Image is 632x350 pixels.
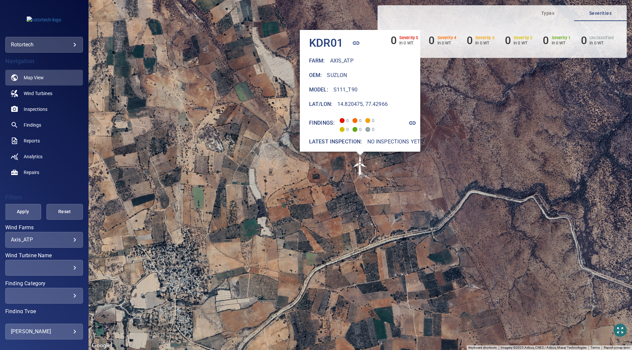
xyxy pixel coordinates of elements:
h6: 0 [543,34,549,47]
li: Severity 2 [505,34,533,47]
div: [PERSON_NAME] [11,326,77,337]
h6: Severity 3 [475,36,494,40]
p: in 0 WT [513,40,533,45]
p: in 0 WT [399,40,418,45]
h6: 0 [391,34,397,47]
span: Wind Turbines [24,90,52,97]
a: reports noActive [5,133,83,149]
h6: Model : [309,85,328,94]
h6: Latest inspection: [309,137,362,146]
span: Inspections [24,106,47,113]
span: 0 [353,114,363,123]
h6: Severity 5 [399,36,418,40]
a: map active [5,70,83,86]
p: in 0 WT [590,40,614,45]
li: Severity 1 [543,34,570,47]
a: analytics noActive [5,149,83,164]
h4: Navigation [5,58,83,64]
span: Imagery ©2025 Airbus, CNES / Airbus, Maxar Technologies [501,346,587,349]
span: Reports [24,137,40,144]
span: Severity 2 [340,127,345,132]
li: Severity 3 [467,34,494,47]
span: 0 [353,123,363,132]
span: Severity 5 [340,118,345,123]
button: Apply [5,204,41,220]
span: Severities [578,9,623,17]
a: findings noActive [5,117,83,133]
h6: S111_T90 [333,85,357,94]
h6: 0 [505,34,511,47]
h6: Lat/Lon : [309,100,332,109]
span: 0 [340,123,351,132]
img: rotortech-logo [27,16,61,23]
h6: Severity 4 [437,36,457,40]
h6: 14.820475, 77.42966 [337,100,388,109]
h4: Filters [5,194,83,201]
h6: No inspections yet [367,137,421,146]
button: Keyboard shortcuts [468,345,497,350]
span: Severity 4 [353,118,358,123]
h6: 0 [467,34,473,47]
h6: Severity 1 [552,36,571,40]
span: 0 [366,114,376,123]
li: Severity 4 [429,34,456,47]
a: inspections noActive [5,101,83,117]
span: Severity 3 [366,118,371,123]
label: Finding Type [5,309,83,314]
a: Open this area in Google Maps (opens a new window) [90,341,112,350]
span: Map View [24,74,44,81]
h6: 0 [581,34,587,47]
img: Google [90,341,112,350]
h4: KDR01 [309,36,343,50]
h6: Findings: [309,118,334,128]
h6: Axis_ATP [330,56,354,65]
span: Repairs [24,169,39,176]
div: Axis_ATP [11,237,77,243]
div: rotortech [11,39,77,50]
label: Wind Turbine Name [5,253,83,258]
label: Finding Category [5,281,83,286]
a: Report a map error [604,346,630,349]
h6: Suzlon [327,71,347,80]
span: Reset [55,208,75,216]
li: Severity Unclassified [581,34,614,47]
h6: Severity 2 [513,36,533,40]
span: Analytics [24,153,42,160]
p: in 0 WT [475,40,494,45]
div: Finding Category [5,288,83,304]
a: repairs noActive [5,164,83,180]
span: Types [525,9,570,17]
a: Terms (opens in new tab) [591,346,600,349]
span: Severity Unclassified [366,127,371,132]
span: Apply [13,208,33,216]
div: Wind Turbine Name [5,260,83,276]
h6: Oem : [309,71,322,80]
span: Severity 1 [353,127,358,132]
div: rotortech [5,37,83,53]
p: in 0 WT [552,40,571,45]
h6: Unclassified [590,36,614,40]
label: Wind Farms [5,225,83,230]
h6: 0 [429,34,434,47]
h6: Farm : [309,56,325,65]
a: windturbines noActive [5,86,83,101]
img: windFarmIcon.svg [350,155,370,175]
span: 0 [366,123,376,132]
span: 0 [340,114,351,123]
p: in 0 WT [437,40,457,45]
gmp-advanced-marker: KDR01 [350,155,370,175]
span: Findings [24,122,41,128]
button: Reset [46,204,83,220]
li: Severity 5 [391,34,418,47]
div: Wind Farms [5,232,83,248]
